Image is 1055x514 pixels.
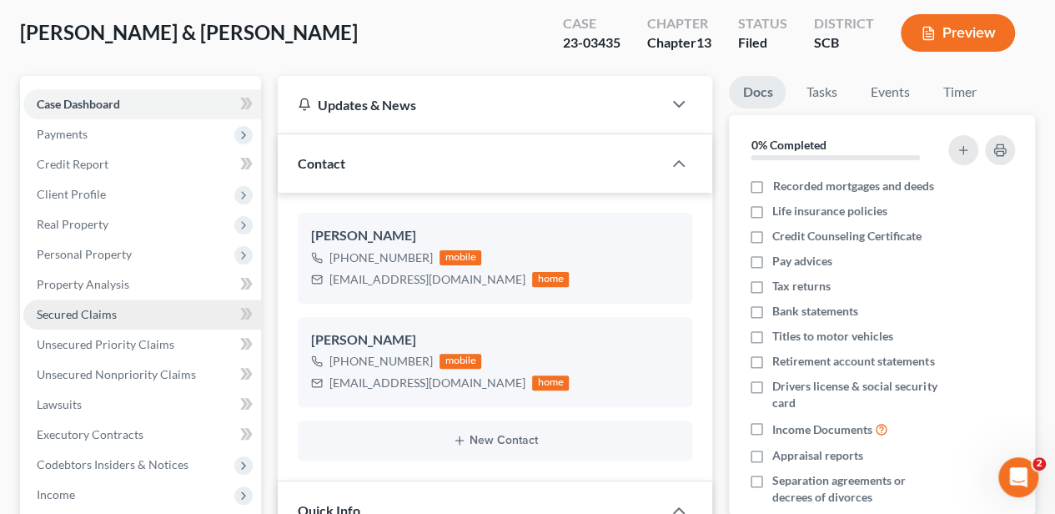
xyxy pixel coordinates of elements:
span: Secured Claims [37,307,117,321]
span: Client Profile [37,187,106,201]
a: Docs [729,76,786,108]
span: 13 [696,34,711,50]
button: Preview [901,14,1015,52]
div: District [814,14,874,33]
span: Recorded mortgages and deeds [772,178,933,194]
span: [PERSON_NAME] & [PERSON_NAME] [20,20,358,44]
a: Credit Report [23,149,261,179]
a: Executory Contracts [23,420,261,450]
span: Credit Report [37,157,108,171]
span: Real Property [37,217,108,231]
span: Income Documents [772,421,872,438]
span: Executory Contracts [37,427,143,441]
div: 23-03435 [563,33,620,53]
span: 2 [1032,457,1046,471]
div: [PHONE_NUMBER] [329,353,433,370]
span: Personal Property [37,247,132,261]
span: Lawsuits [37,397,82,411]
div: Case [563,14,620,33]
div: home [532,375,569,391]
a: Property Analysis [23,270,261,300]
a: Timer [929,76,989,108]
span: Titles to motor vehicles [772,328,893,345]
span: Payments [37,127,88,141]
span: Property Analysis [37,277,129,291]
a: Secured Claims [23,300,261,330]
div: home [532,272,569,287]
a: Unsecured Priority Claims [23,330,261,360]
a: Tasks [792,76,850,108]
span: Case Dashboard [37,97,120,111]
div: Status [738,14,787,33]
span: Bank statements [772,303,858,320]
span: Credit Counseling Certificate [772,228,922,244]
div: Chapter [647,14,711,33]
a: Unsecured Nonpriority Claims [23,360,261,390]
span: Contact [298,155,345,171]
span: Income [37,487,75,501]
a: Case Dashboard [23,89,261,119]
div: Chapter [647,33,711,53]
strong: 0% Completed [751,138,826,152]
button: New Contact [311,434,679,447]
a: Lawsuits [23,390,261,420]
a: Events [857,76,922,108]
span: Appraisal reports [772,447,863,464]
div: [EMAIL_ADDRESS][DOMAIN_NAME] [329,375,525,391]
span: Unsecured Priority Claims [37,337,174,351]
span: Life insurance policies [772,203,887,219]
span: Codebtors Insiders & Notices [37,457,188,471]
span: Drivers license & social security card [772,378,944,411]
div: [PERSON_NAME] [311,226,679,246]
span: Tax returns [772,278,831,295]
span: Retirement account statements [772,353,934,370]
iframe: Intercom live chat [998,457,1038,497]
div: mobile [440,354,481,369]
span: Pay advices [772,253,832,270]
div: SCB [814,33,874,53]
div: mobile [440,250,481,265]
div: Filed [738,33,787,53]
div: [EMAIL_ADDRESS][DOMAIN_NAME] [329,271,525,288]
span: Unsecured Nonpriority Claims [37,367,196,381]
div: Updates & News [298,96,642,113]
div: [PHONE_NUMBER] [329,249,433,266]
div: [PERSON_NAME] [311,330,679,350]
span: Separation agreements or decrees of divorces [772,472,944,506]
